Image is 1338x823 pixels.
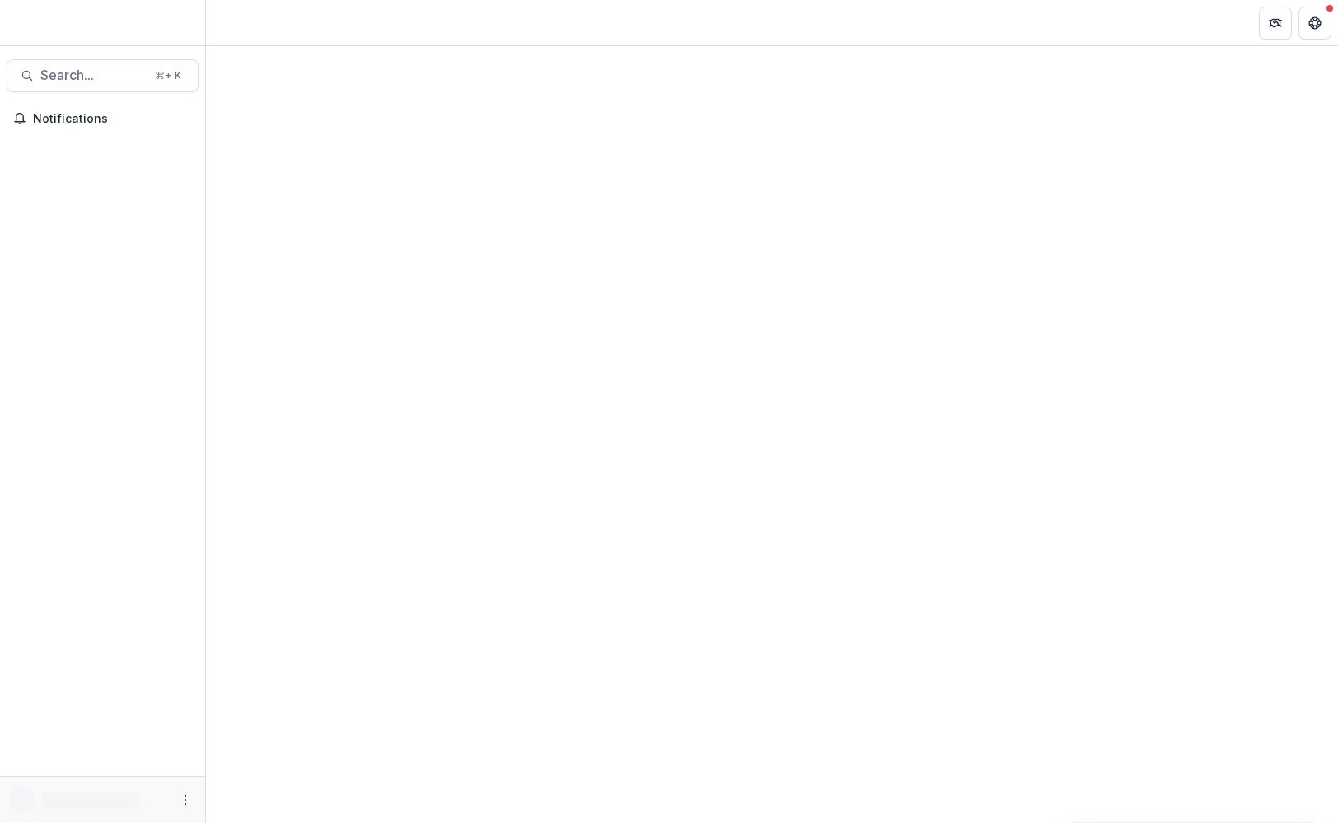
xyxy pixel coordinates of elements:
[175,790,195,810] button: More
[7,105,199,132] button: Notifications
[1298,7,1331,40] button: Get Help
[213,11,283,35] nav: breadcrumb
[7,59,199,92] button: Search...
[33,112,192,126] span: Notifications
[152,67,185,85] div: ⌘ + K
[1259,7,1292,40] button: Partners
[40,68,145,83] span: Search...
